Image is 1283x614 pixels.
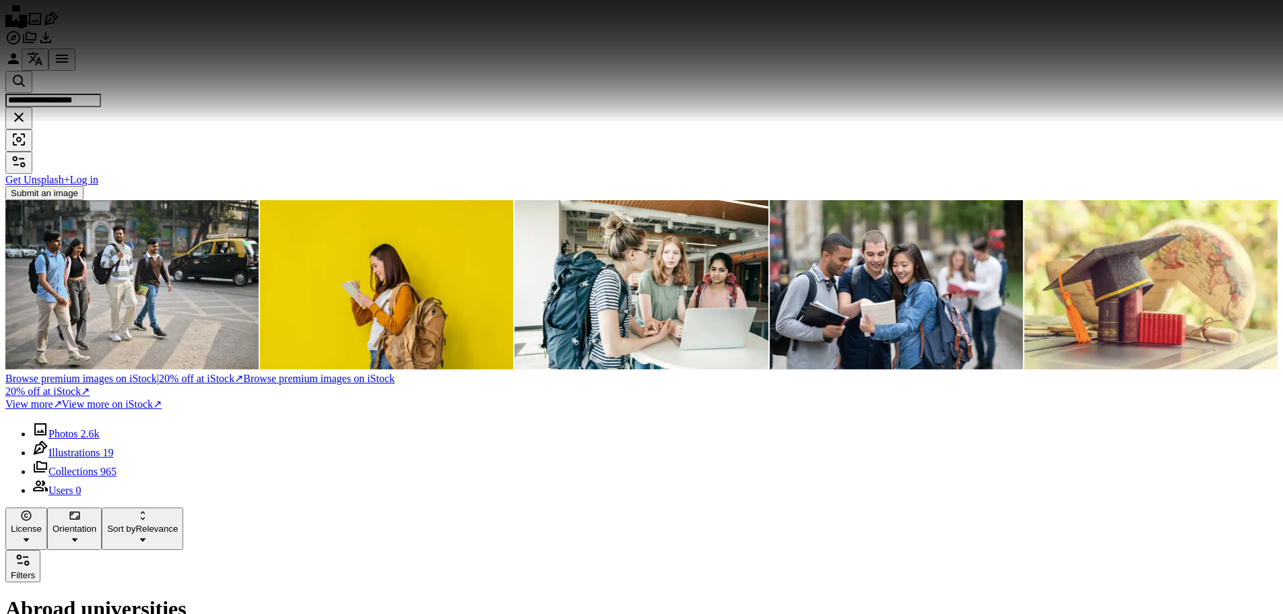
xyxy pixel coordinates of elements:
[5,550,40,582] button: Filters
[32,428,100,439] a: Photos 2.6k
[5,18,27,29] a: Home — Unsplash
[5,174,70,185] a: Get Unsplash+
[5,57,22,69] a: Log in / Sign up
[770,200,1023,369] img: Multi-ethnic group of students studying outdoors
[107,524,135,534] span: Sort by
[22,36,38,48] a: Collections
[515,200,768,369] img: The best travel destination for college students
[62,398,162,410] span: View more on iStock ↗
[5,200,259,369] img: Group of young men and woman students crossing the road
[81,428,100,439] span: 2.6k
[32,447,113,458] a: Illustrations 19
[260,200,513,369] img: Asian students are using notebooks.
[100,466,117,477] span: 965
[53,524,96,534] span: Orientation
[43,18,59,29] a: Illustrations
[5,373,395,397] span: Browse premium images on iStock 20% off at iStock ↗
[5,398,62,410] span: View more ↗
[107,524,178,534] span: Relevance
[11,524,42,534] span: License
[5,152,32,174] button: Filters
[32,466,117,477] a: Collections 965
[47,508,102,550] button: Orientation
[102,447,113,458] span: 19
[48,49,75,71] button: Menu
[5,107,32,129] button: Clear
[70,174,98,185] a: Log in
[5,372,1278,398] a: Browse premium images on iStock|20% off at iStock↗Browse premium images on iStock20% off at iStock↗
[5,36,22,48] a: Explore
[5,373,243,384] span: 20% off at iStock ↗
[22,49,48,71] button: Language
[5,373,159,384] span: Browse premium images on iStock |
[5,398,162,410] a: View more↗View more on iStock↗
[5,129,32,152] button: Visual search
[5,186,84,200] button: Submit an image
[27,18,43,29] a: Photos
[38,36,54,48] a: Download History
[5,508,47,550] button: License
[5,71,32,93] button: Search Unsplash
[32,485,81,496] a: Users 0
[102,508,183,550] button: Sort byRelevance
[1024,200,1278,369] img: Key success in graduate study abroad program and open or expand world view experience concept : G...
[75,485,81,496] span: 0
[5,71,1278,152] form: Find visuals sitewide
